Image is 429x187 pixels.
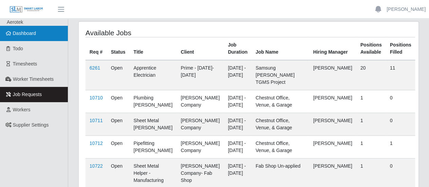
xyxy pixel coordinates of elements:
td: 20 [356,60,386,90]
td: [PERSON_NAME] [309,90,356,113]
th: Job Duration [224,37,252,60]
a: 10722 [90,163,103,169]
a: 10710 [90,95,103,100]
span: Dashboard [13,31,36,36]
td: Pipefitting [PERSON_NAME] [130,136,177,158]
td: 1 [356,90,386,113]
td: [PERSON_NAME] [309,113,356,136]
td: 1 [356,136,386,158]
td: [PERSON_NAME] Company [177,136,224,158]
img: SLM Logo [9,6,43,13]
span: Supplier Settings [13,122,49,128]
span: Timesheets [13,61,37,67]
th: Title [130,37,177,60]
td: 1 [386,136,415,158]
a: 10712 [90,141,103,146]
span: Aerotek [7,19,23,25]
td: Prime - [DATE]-[DATE] [177,60,224,90]
span: Worker Timesheets [13,76,54,82]
a: 6261 [90,65,100,71]
td: 11 [386,60,415,90]
th: Job Name [252,37,309,60]
td: Sheet Metal [PERSON_NAME] [130,113,177,136]
td: Open [107,90,130,113]
td: [DATE] - [DATE] [224,90,252,113]
td: [PERSON_NAME] [309,136,356,158]
h4: Available Jobs [85,29,215,37]
span: Job Requests [13,92,42,97]
td: Chestnut Office, Venue, & Garage [252,136,309,158]
td: 0 [386,113,415,136]
td: 1 [356,113,386,136]
td: Open [107,136,130,158]
a: [PERSON_NAME] [387,6,426,13]
td: [PERSON_NAME] [309,60,356,90]
td: [PERSON_NAME] Company [177,90,224,113]
td: 0 [386,90,415,113]
td: [DATE] - [DATE] [224,60,252,90]
a: 10711 [90,118,103,123]
td: Samsung [PERSON_NAME] TGMS Project [252,60,309,90]
td: Chestnut Office, Venue, & Garage [252,90,309,113]
th: Hiring Manager [309,37,356,60]
th: Status [107,37,130,60]
td: [DATE] - [DATE] [224,113,252,136]
td: [PERSON_NAME] Company [177,113,224,136]
td: [DATE] - [DATE] [224,136,252,158]
th: Positions Available [356,37,386,60]
td: Open [107,60,130,90]
th: Req # [85,37,107,60]
td: Chestnut Office, Venue, & Garage [252,113,309,136]
td: Apprentice Electrician [130,60,177,90]
span: Todo [13,46,23,51]
th: Positions Filled [386,37,415,60]
td: Open [107,113,130,136]
span: Workers [13,107,31,112]
th: Client [177,37,224,60]
td: Plumbing [PERSON_NAME] [130,90,177,113]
